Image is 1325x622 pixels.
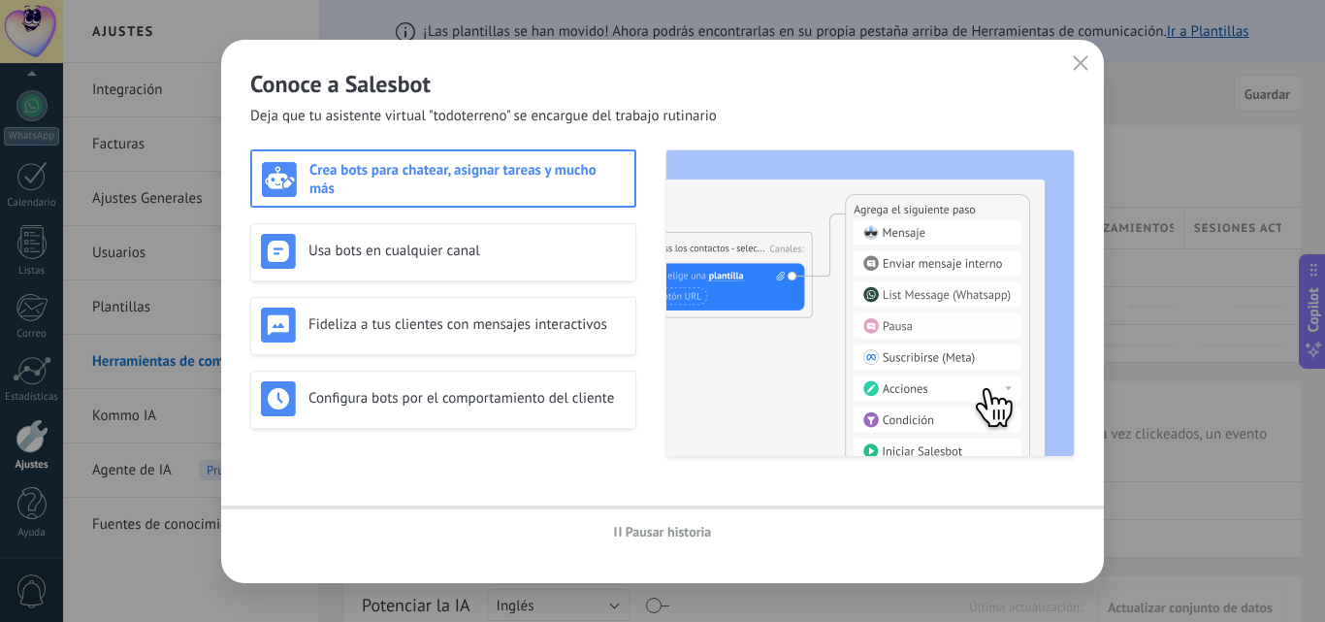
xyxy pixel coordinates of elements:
[308,389,626,408] h3: Configura bots por el comportamiento del cliente
[605,517,721,546] button: Pausar historia
[250,69,1075,99] h2: Conoce a Salesbot
[250,107,717,126] span: Deja que tu asistente virtual "todoterreno" se encargue del trabajo rutinario
[308,315,626,334] h3: Fideliza a tus clientes con mensajes interactivos
[309,161,625,198] h3: Crea bots para chatear, asignar tareas y mucho más
[626,525,712,539] span: Pausar historia
[308,242,626,260] h3: Usa bots en cualquier canal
